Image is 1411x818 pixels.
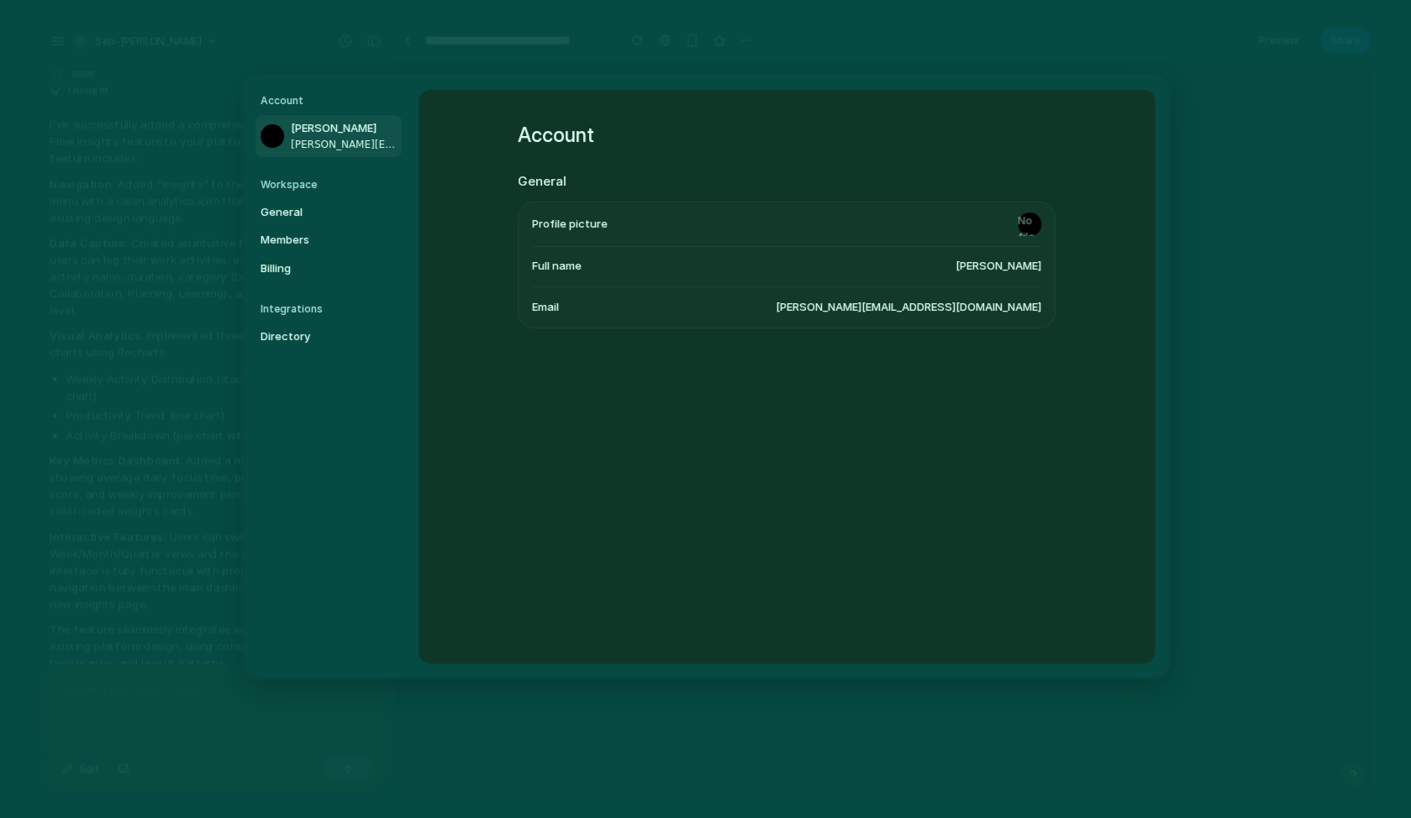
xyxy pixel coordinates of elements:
span: Profile picture [532,215,608,232]
span: Billing [261,260,368,276]
a: Directory [255,323,402,350]
span: Members [261,232,368,249]
a: General [255,198,402,225]
h2: General [518,172,1056,191]
span: [PERSON_NAME][EMAIL_ADDRESS][DOMAIN_NAME] [776,298,1041,315]
h5: Integrations [261,302,402,317]
h1: Account [518,120,1056,150]
span: [PERSON_NAME] [291,120,398,137]
a: Billing [255,254,402,281]
h5: Account [261,93,402,108]
a: Members [255,227,402,254]
span: Directory [261,328,368,345]
span: Full name [532,258,582,275]
a: [PERSON_NAME][PERSON_NAME][EMAIL_ADDRESS][DOMAIN_NAME] [255,115,402,157]
h5: Workspace [261,176,402,191]
span: General [261,203,368,220]
span: [PERSON_NAME][EMAIL_ADDRESS][DOMAIN_NAME] [291,136,398,151]
span: Email [532,298,559,315]
span: [PERSON_NAME] [956,258,1041,275]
